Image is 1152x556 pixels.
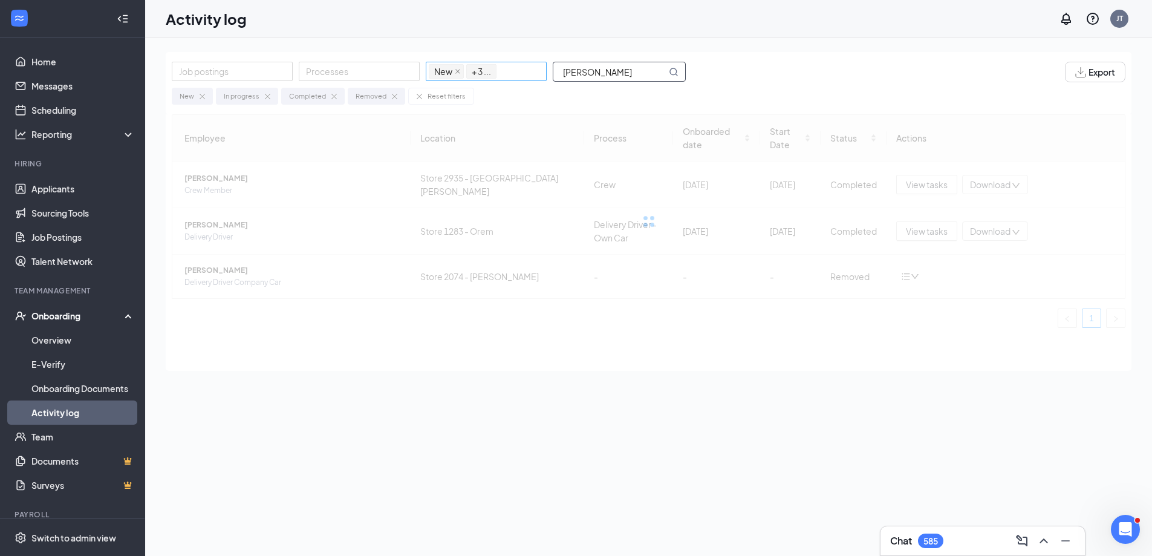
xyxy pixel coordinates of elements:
[31,201,135,225] a: Sourcing Tools
[1111,515,1140,544] iframe: Intercom live chat
[429,64,464,79] span: New
[428,91,466,102] div: Reset filters
[1015,534,1029,548] svg: ComposeMessage
[117,13,129,25] svg: Collapse
[1089,68,1115,76] span: Export
[31,449,135,473] a: DocumentsCrown
[1012,531,1032,551] button: ComposeMessage
[15,128,27,140] svg: Analysis
[669,67,679,77] svg: MagnifyingGlass
[31,177,135,201] a: Applicants
[31,328,135,352] a: Overview
[434,65,452,78] span: New
[455,68,461,74] span: close
[31,74,135,98] a: Messages
[31,225,135,249] a: Job Postings
[289,91,326,102] div: Completed
[1085,11,1100,26] svg: QuestionInfo
[1056,531,1075,551] button: Minimize
[472,65,491,78] span: + 3 ...
[1059,11,1073,26] svg: Notifications
[31,473,135,497] a: SurveysCrown
[31,128,135,140] div: Reporting
[15,509,132,520] div: Payroll
[31,98,135,122] a: Scheduling
[31,401,135,425] a: Activity log
[31,376,135,401] a: Onboarding Documents
[466,64,496,79] span: + 3 ...
[15,159,132,169] div: Hiring
[15,532,27,544] svg: Settings
[224,91,259,102] div: In progress
[1036,534,1051,548] svg: ChevronUp
[13,12,25,24] svg: WorkstreamLogo
[923,536,938,546] div: 585
[31,352,135,376] a: E-Verify
[1116,13,1123,24] div: JT
[31,50,135,74] a: Home
[15,286,132,296] div: Team Management
[31,310,125,322] div: Onboarding
[31,532,116,544] div: Switch to admin view
[1065,62,1125,82] button: Export
[890,534,912,548] h3: Chat
[166,8,247,29] h1: Activity log
[180,91,194,102] div: New
[1034,531,1053,551] button: ChevronUp
[15,310,27,322] svg: UserCheck
[31,425,135,449] a: Team
[356,91,386,102] div: Removed
[31,249,135,273] a: Talent Network
[1058,534,1073,548] svg: Minimize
